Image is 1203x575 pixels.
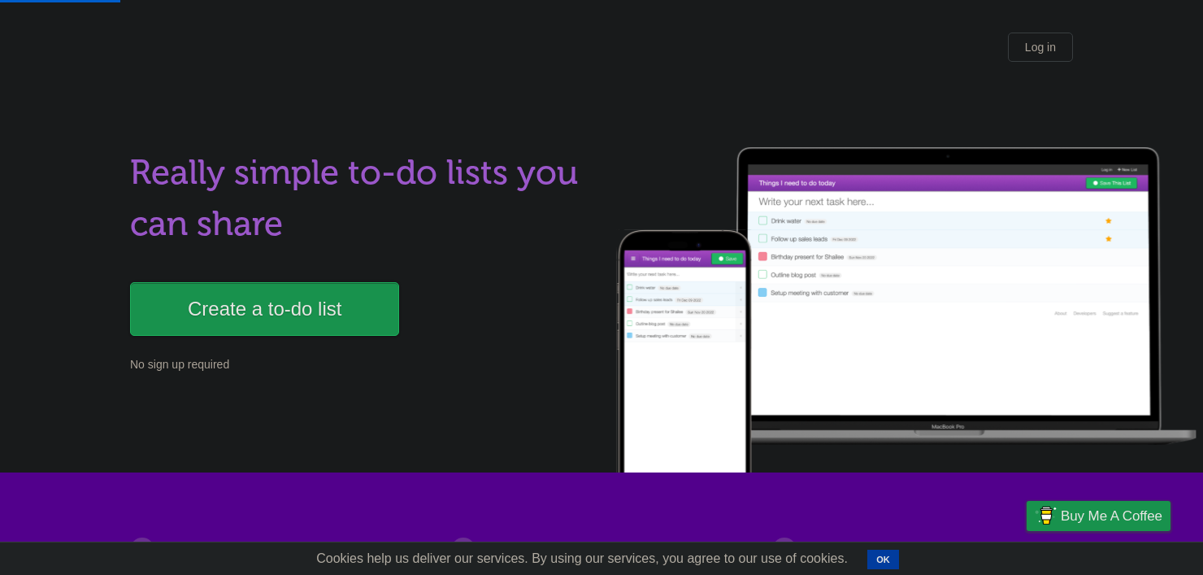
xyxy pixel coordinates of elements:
[451,538,752,560] h2: Share lists with ease.
[130,282,399,336] a: Create a to-do list
[772,538,1073,560] h2: Access from any device.
[1008,33,1073,62] a: Log in
[867,550,899,569] button: OK
[1061,502,1162,530] span: Buy me a coffee
[130,538,431,560] h2: No sign up. Nothing to install.
[300,542,864,575] span: Cookies help us deliver our services. By using our services, you agree to our use of cookies.
[1035,502,1057,529] img: Buy me a coffee
[130,147,592,250] h1: Really simple to-do lists you can share
[130,37,228,66] div: Flask Lists
[1027,501,1170,531] a: Buy me a coffee
[130,356,592,373] p: No sign up required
